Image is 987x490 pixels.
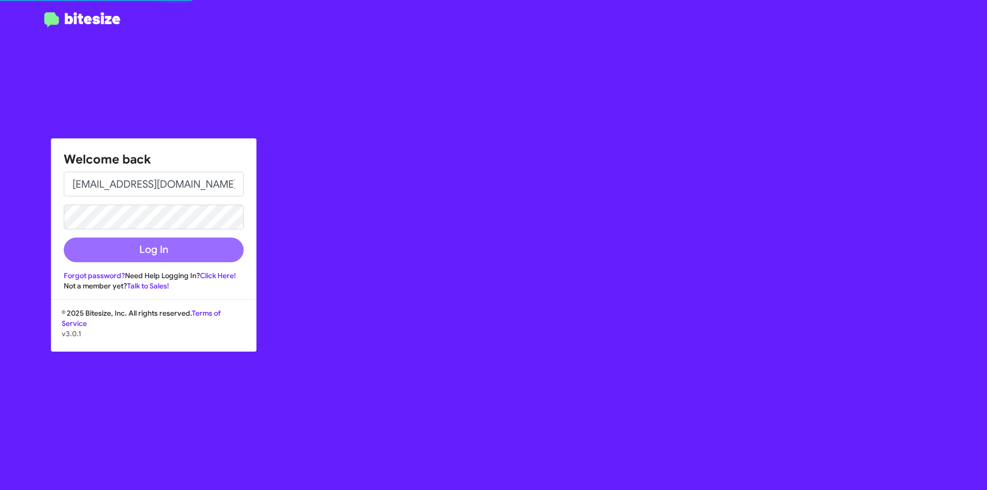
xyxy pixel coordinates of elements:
div: © 2025 Bitesize, Inc. All rights reserved. [51,308,256,351]
a: Forgot password? [64,271,125,280]
p: v3.0.1 [62,329,246,339]
input: Email address [64,172,244,196]
div: Not a member yet? [64,281,244,291]
button: Log In [64,238,244,262]
a: Click Here! [200,271,236,280]
a: Talk to Sales! [127,281,169,291]
h1: Welcome back [64,151,244,168]
div: Need Help Logging In? [64,270,244,281]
